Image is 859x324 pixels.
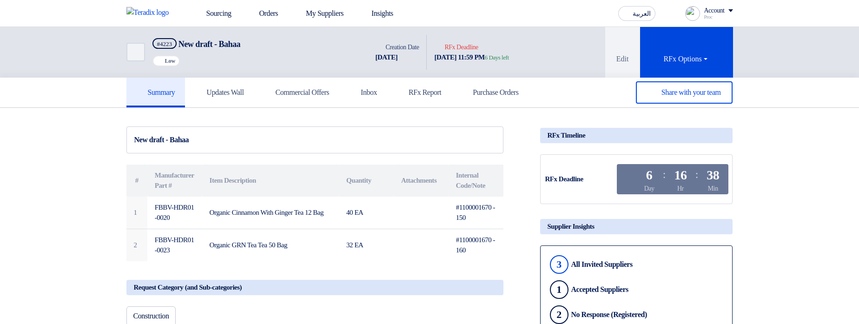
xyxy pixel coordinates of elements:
[147,229,202,261] td: FBBV-HDR01-0023
[126,165,147,197] th: #
[605,27,640,78] button: Edit
[376,52,419,63] div: [DATE]
[350,88,377,97] h5: Inbox
[663,53,709,65] div: RFx Options
[707,169,719,182] div: 38
[147,197,202,229] td: FBBV-HDR01-0020
[152,38,241,50] h5: New draft - Bahaa
[708,184,718,193] div: Min
[462,88,518,97] h5: Purchase Orders
[195,88,244,97] h5: Updates Wall
[339,197,394,229] td: 40 EA
[571,260,633,269] div: All Invited Suppliers
[704,7,724,15] div: Account
[663,166,666,183] div: :
[550,255,568,274] div: 3
[134,284,242,291] span: Request Category (and Sub-categories)
[434,42,509,52] div: RFx Deadline
[644,184,654,193] div: Day
[339,78,387,107] a: Inbox
[485,53,509,62] div: 6 Days left
[126,197,147,229] td: 1
[178,40,240,49] span: New draft - Bahaa
[339,229,394,261] td: 32 EA
[165,58,176,64] span: Low
[397,88,441,97] h5: RFx Report
[646,169,653,182] div: 6
[540,219,733,234] div: Supplier Insights
[157,41,172,47] div: #4223
[545,174,615,185] div: RFx Deadline
[704,14,733,20] div: Proc
[550,280,568,299] div: 1
[387,78,451,107] a: RFx Report
[376,42,419,52] div: Creation Date
[571,285,628,294] div: Accepted Suppliers
[186,3,239,24] a: Sourcing
[540,128,733,143] div: RFx Timeline
[449,165,503,197] th: Internal Code/Note
[147,165,202,197] th: Manufacturer Part #
[133,312,169,320] span: Construction
[685,6,700,21] img: profile_test.png
[677,184,684,193] div: Hr
[640,27,733,78] button: RFx Options
[434,52,509,63] div: [DATE] 11:59 PM
[351,3,401,24] a: Insights
[264,88,330,97] h5: Commercial Offers
[674,169,687,182] div: 16
[695,166,698,183] div: :
[571,310,647,319] div: No Response (Registered)
[134,134,496,145] div: New draft - Bahaa
[451,78,529,107] a: Purchase Orders
[126,229,147,261] td: 2
[285,3,351,24] a: My Suppliers
[238,3,285,24] a: Orders
[185,78,254,107] a: Updates Wall
[661,88,721,96] span: Share with your team
[550,305,568,324] div: 2
[618,6,655,21] button: العربية
[449,197,503,229] td: #1100001670 - 150
[254,78,340,107] a: Commercial Offers
[339,165,394,197] th: Quantity
[202,229,339,261] td: Organic GRN Tea Tea 50 Bag
[449,229,503,261] td: #1100001670 - 160
[394,165,449,197] th: Attachments
[202,197,339,229] td: Organic Cinnamon With Ginger Tea 12 Bag
[126,7,175,18] img: Teradix logo
[126,78,185,107] a: Summary
[137,88,175,97] h5: Summary
[633,11,651,17] span: العربية
[202,165,339,197] th: Item Description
